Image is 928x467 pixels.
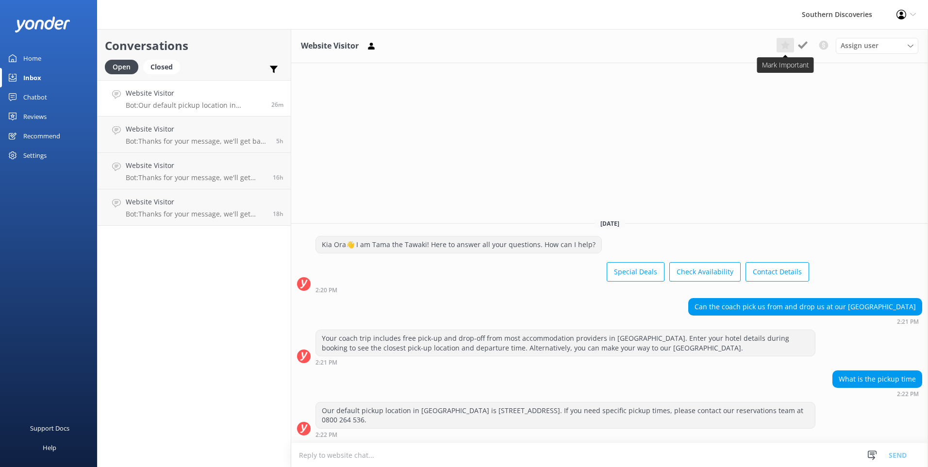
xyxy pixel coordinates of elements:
div: Support Docs [30,418,69,438]
div: Help [43,438,56,457]
span: [DATE] [595,219,625,228]
div: Inbox [23,68,41,87]
strong: 2:21 PM [897,319,919,325]
h4: Website Visitor [126,124,269,134]
div: Your coach trip includes free pick-up and drop-off from most accommodation providers in [GEOGRAPH... [316,330,815,356]
p: Bot: Thanks for your message, we'll get back to you as soon as we can. You're also welcome to kee... [126,210,265,218]
div: Sep 28 2025 02:22pm (UTC +13:00) Pacific/Auckland [315,431,815,438]
span: Sep 27 2025 07:27pm (UTC +13:00) Pacific/Auckland [273,210,283,218]
button: Check Availability [669,262,741,282]
p: Bot: Thanks for your message, we'll get back to you as soon as we can. You're also welcome to kee... [126,173,265,182]
strong: 2:22 PM [897,391,919,397]
a: Website VisitorBot:Our default pickup location in [GEOGRAPHIC_DATA] is [STREET_ADDRESS]. If you n... [98,80,291,117]
button: Special Deals [607,262,664,282]
img: yonder-white-logo.png [15,17,70,33]
strong: 2:20 PM [315,287,337,293]
div: Our default pickup location in [GEOGRAPHIC_DATA] is [STREET_ADDRESS]. If you need specific pickup... [316,402,815,428]
span: Assign user [841,40,878,51]
div: Assign User [836,38,918,53]
div: Open [105,60,138,74]
div: What is the pickup time [833,371,922,387]
button: Contact Details [746,262,809,282]
h4: Website Visitor [126,88,264,99]
div: Home [23,49,41,68]
a: Open [105,61,143,72]
div: Sep 28 2025 02:21pm (UTC +13:00) Pacific/Auckland [688,318,922,325]
div: Sep 28 2025 02:20pm (UTC +13:00) Pacific/Auckland [315,286,809,293]
div: Sep 28 2025 02:22pm (UTC +13:00) Pacific/Auckland [832,390,922,397]
a: Website VisitorBot:Thanks for your message, we'll get back to you as soon as we can. You're also ... [98,189,291,226]
strong: 2:22 PM [315,432,337,438]
div: Kia Ora👋 I am Tama the Tawaki! Here to answer all your questions. How can I help? [316,236,601,253]
span: Sep 27 2025 08:54pm (UTC +13:00) Pacific/Auckland [273,173,283,182]
span: Sep 28 2025 09:11am (UTC +13:00) Pacific/Auckland [276,137,283,145]
h4: Website Visitor [126,197,265,207]
h4: Website Visitor [126,160,265,171]
div: Can the coach pick us from and drop us at our [GEOGRAPHIC_DATA] [689,299,922,315]
div: Chatbot [23,87,47,107]
div: Settings [23,146,47,165]
p: Bot: Our default pickup location in [GEOGRAPHIC_DATA] is [STREET_ADDRESS]. If you need specific p... [126,101,264,110]
div: Closed [143,60,180,74]
p: Bot: Thanks for your message, we'll get back to you as soon as we can. You're also welcome to kee... [126,137,269,146]
span: Sep 28 2025 02:22pm (UTC +13:00) Pacific/Auckland [271,100,283,109]
h3: Website Visitor [301,40,359,52]
a: Website VisitorBot:Thanks for your message, we'll get back to you as soon as we can. You're also ... [98,117,291,153]
h2: Conversations [105,36,283,55]
div: Sep 28 2025 02:21pm (UTC +13:00) Pacific/Auckland [315,359,815,366]
a: Website VisitorBot:Thanks for your message, we'll get back to you as soon as we can. You're also ... [98,153,291,189]
div: Reviews [23,107,47,126]
a: Closed [143,61,185,72]
strong: 2:21 PM [315,360,337,366]
div: Recommend [23,126,60,146]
